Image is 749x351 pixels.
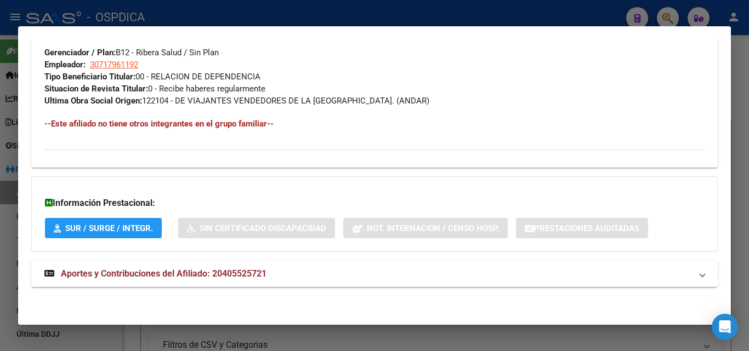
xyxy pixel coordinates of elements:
[44,72,260,82] span: 00 - RELACION DE DEPENDENCIA
[367,223,499,233] span: Not. Internacion / Censo Hosp.
[44,96,429,106] span: 122104 - DE VIAJANTES VENDEDORES DE LA [GEOGRAPHIC_DATA]. (ANDAR)
[44,84,265,94] span: 0 - Recibe haberes regularmente
[44,72,135,82] strong: Tipo Beneficiario Titular:
[516,218,648,238] button: Prestaciones Auditadas
[200,223,326,233] span: Sin Certificado Discapacidad
[90,60,138,70] span: 30717961192
[44,84,148,94] strong: Situacion de Revista Titular:
[45,218,162,238] button: SUR / SURGE / INTEGR.
[44,48,116,57] strong: Gerenciador / Plan:
[712,314,738,340] div: Open Intercom Messenger
[65,223,153,233] span: SUR / SURGE / INTEGR.
[45,197,704,210] h3: Información Prestacional:
[31,261,718,287] mat-expansion-panel-header: Aportes y Contribuciones del Afiliado: 20405525721
[343,218,508,238] button: Not. Internacion / Censo Hosp.
[178,218,335,238] button: Sin Certificado Discapacidad
[44,48,219,57] span: B12 - Ribera Salud / Sin Plan
[44,96,142,106] strong: Ultima Obra Social Origen:
[61,268,266,279] span: Aportes y Contribuciones del Afiliado: 20405525721
[44,60,86,70] strong: Empleador:
[44,118,705,130] h4: --Este afiliado no tiene otros integrantes en el grupo familiar--
[534,223,639,233] span: Prestaciones Auditadas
